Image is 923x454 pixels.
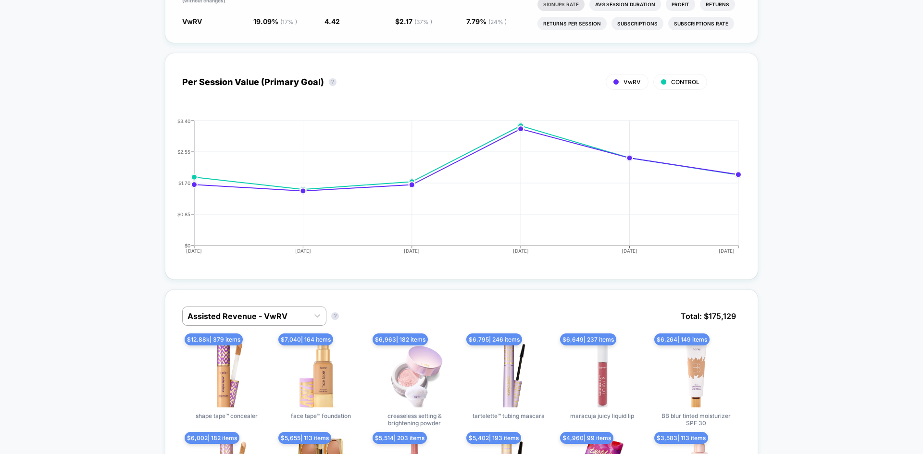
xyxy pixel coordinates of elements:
[395,17,432,25] span: $
[177,118,190,123] tspan: $3.40
[373,333,428,345] span: $ 6,963 | 182 items
[654,333,710,345] span: $ 6,264 | 149 items
[475,340,542,407] img: tartelette™ tubing mascara
[278,333,333,345] span: $ 7,040 | 164 items
[624,78,641,86] span: VwRV
[182,17,202,25] span: VwRV
[187,248,202,254] tspan: [DATE]
[196,412,258,419] span: shape tape™ concealer
[537,17,607,30] li: Returns Per Session
[295,248,311,254] tspan: [DATE]
[404,248,420,254] tspan: [DATE]
[676,307,741,326] span: Total: $ 175,129
[560,333,616,345] span: $ 6,649 | 237 items
[253,17,297,25] span: 19.09 %
[414,18,432,25] span: ( 37 % )
[622,248,637,254] tspan: [DATE]
[185,242,190,248] tspan: $0
[513,248,529,254] tspan: [DATE]
[466,333,522,345] span: $ 6,795 | 246 items
[177,148,190,154] tspan: $2.55
[173,118,731,262] div: PER_SESSION_VALUE
[178,180,190,185] tspan: $1.70
[719,248,735,254] tspan: [DATE]
[177,211,190,217] tspan: $0.85
[381,340,448,407] img: creaseless setting & brightening powder
[373,432,427,444] span: $ 5,514 | 203 items
[570,412,634,419] span: maracuja juicy liquid lip
[473,412,545,419] span: tartelette™ tubing mascara
[671,78,699,86] span: CONTROL
[399,17,432,25] span: 2.17
[660,412,732,427] span: BB blur tinted moisturizer SPF 30
[654,432,708,444] span: $ 3,583 | 113 items
[291,412,351,419] span: face tape™ foundation
[280,18,297,25] span: ( 17 % )
[287,340,354,407] img: face tape™ foundation
[331,312,339,320] button: ?
[185,432,239,444] span: $ 6,002 | 182 items
[193,340,261,407] img: shape tape™ concealer
[324,17,340,25] span: 4.42
[662,340,730,407] img: BB blur tinted moisturizer SPF 30
[668,17,734,30] li: Subscriptions Rate
[466,17,507,25] span: 7.79 %
[569,340,636,407] img: maracuja juicy liquid lip
[378,412,450,427] span: creaseless setting & brightening powder
[560,432,613,444] span: $ 4,960 | 99 items
[611,17,663,30] li: Subscriptions
[488,18,507,25] span: ( 24 % )
[278,432,331,444] span: $ 5,655 | 113 items
[329,78,337,86] button: ?
[466,432,521,444] span: $ 5,402 | 193 items
[185,333,243,345] span: $ 12.88k | 379 items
